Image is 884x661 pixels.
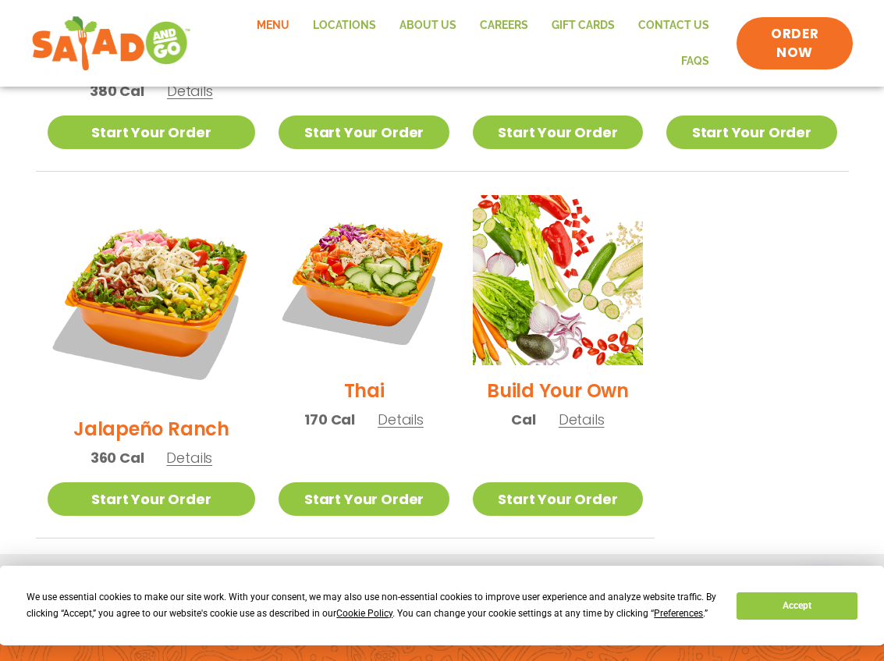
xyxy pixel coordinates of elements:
img: new-SAG-logo-768×292 [31,12,191,75]
span: Details [167,81,213,101]
img: Product photo for Thai Salad [279,195,449,365]
span: 380 Cal [90,80,144,101]
h2: Build Your Own [487,377,629,404]
span: Cal [511,409,535,430]
span: Preferences [654,608,703,619]
img: Product photo for Jalapeño Ranch Salad [48,195,256,403]
div: We use essential cookies to make our site work. With your consent, we may also use non-essential ... [27,589,718,622]
img: Product photo for Build Your Own [473,195,643,365]
a: Locations [301,8,388,44]
nav: Menu [207,8,721,79]
h2: Jalapeño Ranch [73,415,229,442]
a: GIFT CARDS [540,8,627,44]
span: Cookie Policy [336,608,392,619]
a: FAQs [669,44,721,80]
h2: Thai [344,377,385,404]
button: Accept [737,592,857,620]
span: Details [378,410,424,429]
a: Careers [468,8,540,44]
a: Start Your Order [48,115,256,149]
a: About Us [388,8,468,44]
span: 170 Cal [304,409,355,430]
a: Contact Us [627,8,721,44]
a: Start Your Order [279,115,449,149]
a: Menu [245,8,301,44]
a: Start Your Order [666,115,836,149]
span: Details [559,410,605,429]
a: Start Your Order [279,482,449,516]
span: Details [166,448,212,467]
span: ORDER NOW [752,25,837,62]
a: Start Your Order [473,115,643,149]
a: ORDER NOW [737,17,853,70]
a: Start Your Order [48,482,256,516]
a: Start Your Order [473,482,643,516]
span: 360 Cal [91,447,144,468]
